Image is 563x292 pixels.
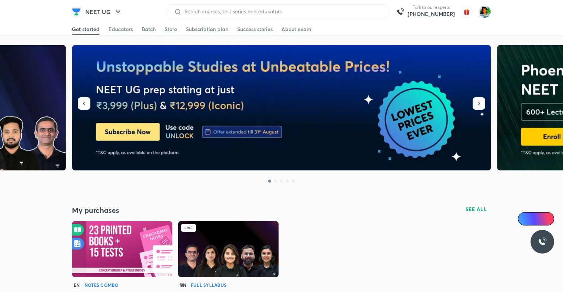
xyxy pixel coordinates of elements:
[142,26,156,33] div: Batch
[393,4,408,19] img: call-us
[461,6,473,18] img: avatar
[178,221,279,277] img: Batch Thumbnail
[466,207,487,212] span: SEE ALL
[178,282,188,288] p: हिN
[181,224,196,232] div: Live
[522,216,528,222] img: Icon
[72,26,100,33] div: Get started
[281,23,311,35] a: About exam
[408,4,455,10] p: Talk to our experts
[182,9,381,14] input: Search courses, test series and educators
[84,282,119,288] h6: Notes Combo
[72,221,172,277] img: Batch Thumbnail
[142,23,156,35] a: Batch
[186,26,228,33] div: Subscription plan
[81,4,127,19] button: NEET UG
[461,203,491,215] button: SEE ALL
[72,206,281,215] h4: My purchases
[72,7,81,16] img: Company Logo
[108,26,133,33] div: Educators
[237,23,273,35] a: Success stories
[165,26,177,33] div: Store
[72,23,100,35] a: Get started
[72,282,82,288] p: EN
[191,282,227,288] h6: Full Syllabus
[281,26,311,33] div: About exam
[108,23,133,35] a: Educators
[538,237,547,246] img: ttu
[186,23,228,35] a: Subscription plan
[479,6,491,18] img: Mehul Ghosh
[408,10,455,18] a: [PHONE_NUMBER]
[530,216,550,222] span: Ai Doubts
[237,26,273,33] div: Success stories
[165,23,177,35] a: Store
[518,212,554,225] a: Ai Doubts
